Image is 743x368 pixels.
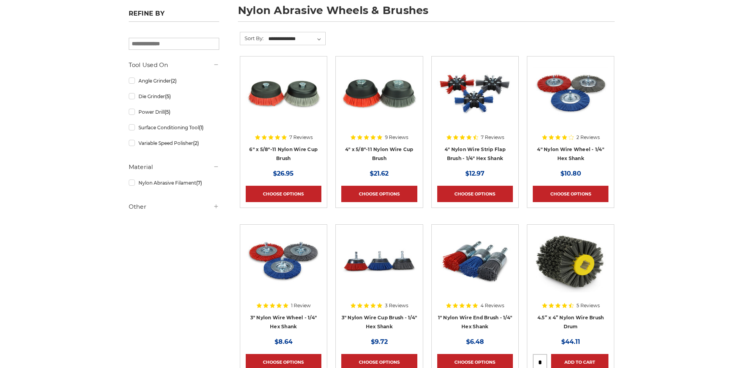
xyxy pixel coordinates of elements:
img: 4" x 5/8"-11 Nylon Wire Cup Brushes [341,62,417,124]
a: Choose Options [437,186,513,202]
a: Choose Options [341,186,417,202]
a: 3" Nylon Wire Cup Brush - 1/4" Hex Shank [341,230,417,330]
select: Sort By: [267,33,325,45]
label: Sort By: [240,32,264,44]
span: (2) [171,78,177,84]
img: 3" Nylon Wire Cup Brush - 1/4" Hex Shank [341,230,417,292]
span: $44.11 [561,338,580,345]
h5: Tool Used On [129,60,219,70]
span: $6.48 [466,338,484,345]
a: Power Drill [129,105,219,119]
span: $10.80 [560,170,581,177]
a: 4 inch nylon wire wheel for drill [533,62,608,162]
a: Choose Options [246,186,321,202]
a: Angle Grinder [129,74,219,88]
h5: Other [129,202,219,211]
a: 4 inch strip flap brush [437,62,513,162]
h1: nylon abrasive wheels & brushes [238,5,615,22]
span: $12.97 [465,170,484,177]
span: (2) [193,140,199,146]
img: 4.5 inch x 4 inch Abrasive nylon brush [533,230,608,292]
span: $9.72 [371,338,388,345]
span: $8.64 [275,338,293,345]
a: Surface Conditioning Tool [129,121,219,134]
a: Choose Options [533,186,608,202]
span: (7) [196,180,202,186]
a: 4.5 inch x 4 inch Abrasive nylon brush [533,230,608,330]
span: $21.62 [370,170,388,177]
a: 1 inch nylon wire end brush [437,230,513,330]
img: 1 inch nylon wire end brush [437,230,513,292]
a: Die Grinder [129,90,219,103]
a: 4" x 5/8"-11 Nylon Wire Cup Brushes [341,62,417,162]
img: 6" x 5/8"-11 Nylon Wire Wheel Cup Brushes [246,62,321,124]
span: $26.95 [273,170,294,177]
a: 6" x 5/8"-11 Nylon Wire Wheel Cup Brushes [246,62,321,162]
h5: Material [129,162,219,172]
a: Nylon Abrasive Filament [129,176,219,190]
h5: Refine by [129,10,219,22]
img: 4 inch nylon wire wheel for drill [533,62,608,124]
span: (5) [165,109,170,115]
img: 4 inch strip flap brush [437,62,513,124]
img: Nylon Filament Wire Wheels with Hex Shank [246,230,321,292]
a: Variable Speed Polisher [129,136,219,150]
span: (5) [165,93,171,99]
a: Nylon Filament Wire Wheels with Hex Shank [246,230,321,330]
span: (1) [199,125,204,130]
